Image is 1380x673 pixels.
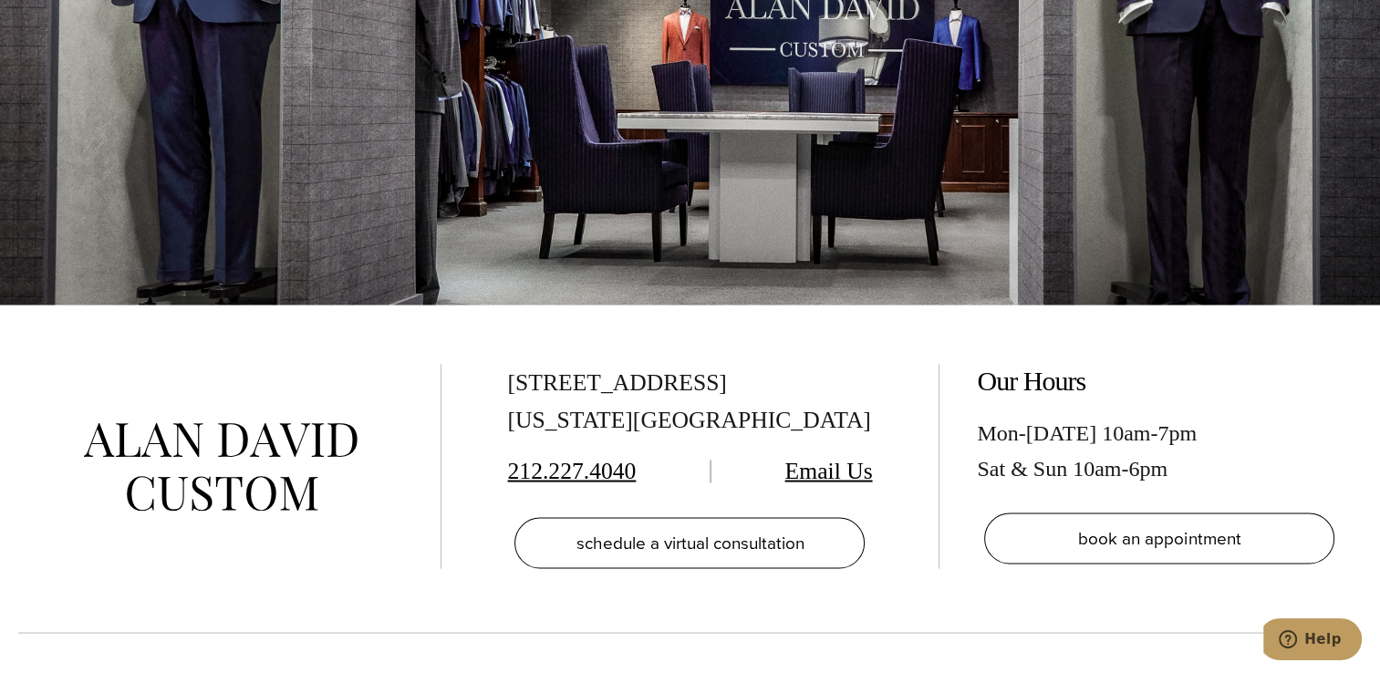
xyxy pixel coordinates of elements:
[984,513,1334,564] a: book an appointment
[507,364,872,439] div: [STREET_ADDRESS] [US_STATE][GEOGRAPHIC_DATA]
[977,364,1342,397] h2: Our Hours
[1078,524,1240,551] span: book an appointment
[785,457,873,483] a: Email Us
[514,517,865,568] a: schedule a virtual consultation
[507,457,636,483] a: 212.227.4040
[84,422,358,511] img: alan david custom
[1263,618,1362,664] iframe: Opens a widget where you can chat to one of our agents
[977,415,1342,485] div: Mon-[DATE] 10am-7pm Sat & Sun 10am-6pm
[576,529,804,555] span: schedule a virtual consultation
